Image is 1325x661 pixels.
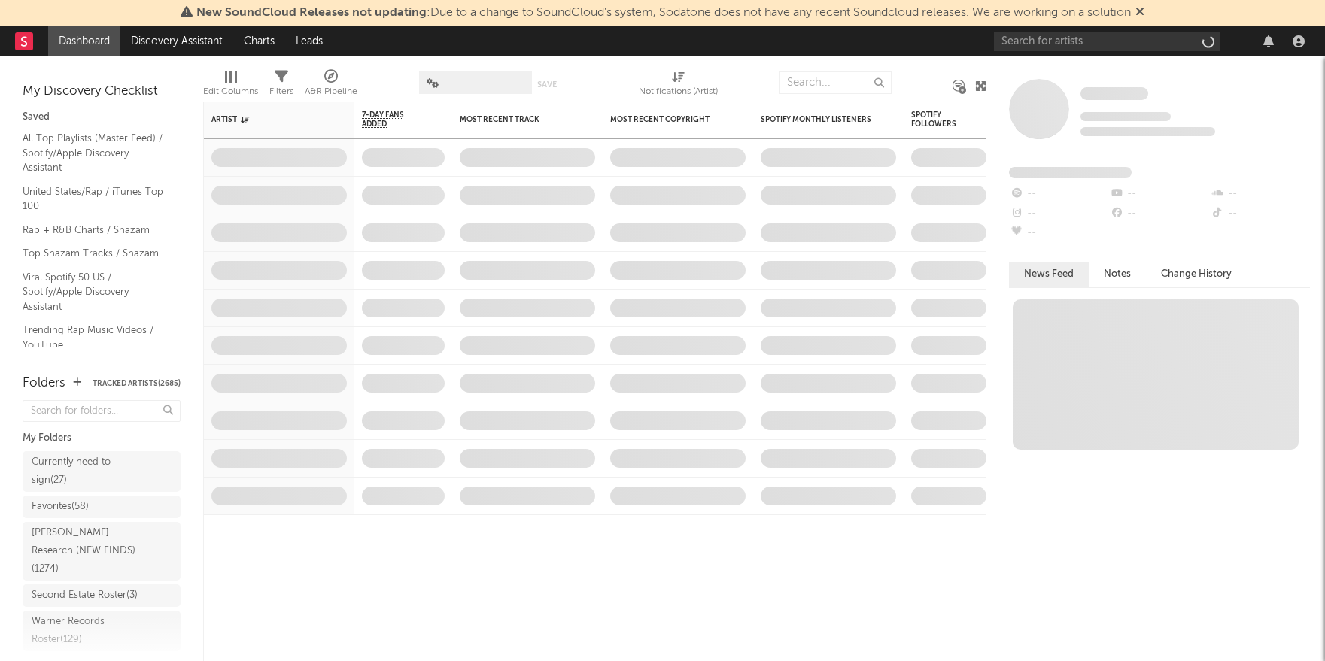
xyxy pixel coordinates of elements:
a: Top Shazam Tracks / Shazam [23,245,166,262]
button: Save [537,80,557,89]
div: A&R Pipeline [305,83,357,101]
a: Warner Records Roster(129) [23,611,181,651]
div: -- [1210,204,1310,223]
span: 0 fans last week [1080,127,1215,136]
a: Charts [233,26,285,56]
div: Artist [211,115,324,124]
div: Spotify Monthly Listeners [761,115,874,124]
span: Tracking Since: [DATE] [1080,112,1171,121]
a: Currently need to sign(27) [23,451,181,492]
div: Second Estate Roster ( 3 ) [32,587,138,605]
a: Discovery Assistant [120,26,233,56]
div: Most Recent Copyright [610,115,723,124]
input: Search for artists [994,32,1220,51]
div: Filters [269,83,293,101]
div: Edit Columns [203,64,258,108]
div: -- [1109,184,1209,204]
div: Folders [23,374,65,393]
input: Search... [779,71,892,94]
div: A&R Pipeline [305,64,357,108]
button: News Feed [1009,262,1089,287]
div: Spotify Followers [911,111,964,129]
a: Trending Rap Music Videos / YouTube [23,322,166,353]
a: Viral Spotify 50 US / Spotify/Apple Discovery Assistant [23,269,166,315]
div: -- [1009,184,1109,204]
div: -- [1009,223,1109,243]
div: Favorites ( 58 ) [32,498,89,516]
div: [PERSON_NAME] Research (NEW FINDS) ( 1274 ) [32,524,138,578]
a: Second Estate Roster(3) [23,584,181,607]
div: Saved [23,108,181,126]
span: Fans Added by Platform [1009,167,1132,178]
div: Most Recent Track [460,115,573,124]
a: United States/Rap / iTunes Top 100 [23,183,166,214]
div: -- [1210,184,1310,204]
span: 7-Day Fans Added [362,111,422,129]
button: Change History [1146,262,1247,287]
span: Dismiss [1135,7,1144,19]
button: Tracked Artists(2685) [93,380,181,387]
div: Filters [269,64,293,108]
div: Notifications (Artist) [639,64,718,108]
a: All Top Playlists (Master Feed) / Spotify/Apple Discovery Assistant [23,130,166,176]
span: : Due to a change to SoundCloud's system, Sodatone does not have any recent Soundcloud releases. ... [196,7,1131,19]
div: My Discovery Checklist [23,83,181,101]
a: [PERSON_NAME] Research (NEW FINDS)(1274) [23,522,181,581]
input: Search for folders... [23,400,181,422]
a: Dashboard [48,26,120,56]
a: Some Artist [1080,86,1148,102]
div: Warner Records Roster ( 129 ) [32,613,138,649]
span: Some Artist [1080,87,1148,100]
div: -- [1109,204,1209,223]
div: Edit Columns [203,83,258,101]
a: Rap + R&B Charts / Shazam [23,222,166,238]
span: New SoundCloud Releases not updating [196,7,427,19]
div: My Folders [23,429,181,447]
div: Currently need to sign ( 27 ) [32,453,138,490]
button: Notes [1089,262,1146,287]
a: Leads [285,26,333,56]
div: Notifications (Artist) [639,83,718,101]
a: Favorites(58) [23,496,181,518]
div: -- [1009,204,1109,223]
